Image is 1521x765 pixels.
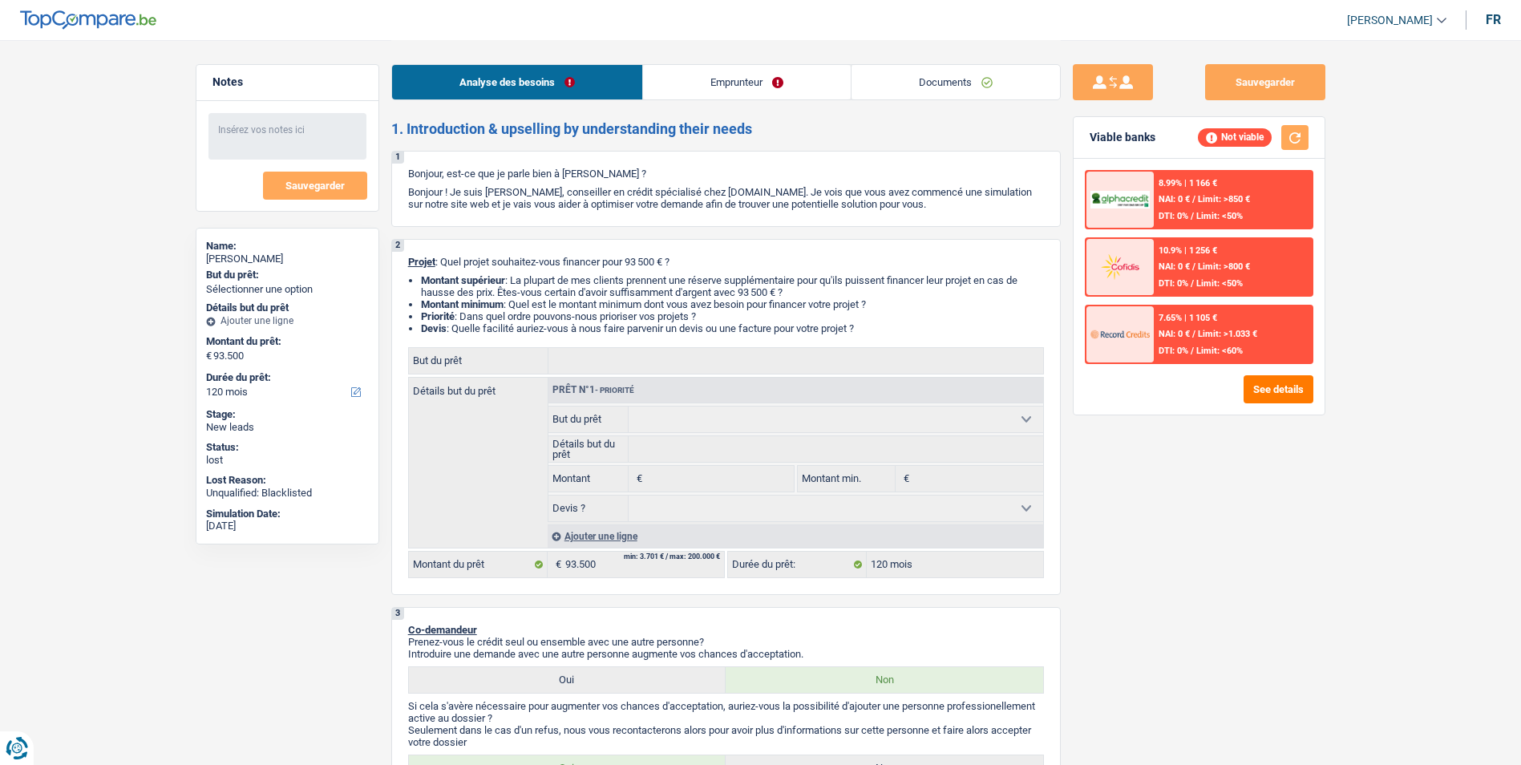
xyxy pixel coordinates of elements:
[392,152,404,164] div: 1
[206,408,369,421] div: Stage:
[1191,346,1194,356] span: /
[206,371,366,384] label: Durée du prêt:
[1090,319,1150,349] img: Record Credits
[421,298,1044,310] li: : Quel est le montant minimum dont vous avez besoin pour financer votre projet ?
[1334,7,1446,34] a: [PERSON_NAME]
[1159,278,1188,289] span: DTI: 0%
[408,256,435,268] span: Projet
[624,553,720,561] div: min: 3.701 € / max: 200.000 €
[408,256,1044,268] p: : Quel projet souhaitez-vous financer pour 93 500 € ?
[1090,131,1155,144] div: Viable banks
[1159,313,1217,323] div: 7.65% | 1 105 €
[1159,329,1190,339] span: NAI: 0 €
[1196,346,1243,356] span: Limit: <60%
[728,552,867,577] label: Durée du prêt:
[1159,245,1217,256] div: 10.9% | 1 256 €
[1192,329,1195,339] span: /
[409,348,548,374] label: But du prêt
[1191,211,1194,221] span: /
[1090,191,1150,209] img: AlphaCredit
[421,310,455,322] strong: Priorité
[408,724,1044,748] p: Seulement dans le cas d'un refus, nous vous recontacterons alors pour avoir plus d'informations s...
[1196,278,1243,289] span: Limit: <50%
[1347,14,1433,27] span: [PERSON_NAME]
[1191,278,1194,289] span: /
[285,180,345,191] span: Sauvegarder
[409,552,548,577] label: Montant du prêt
[408,700,1044,724] p: Si cela s'avère nécessaire pour augmenter vos chances d'acceptation, auriez-vous la possibilité d...
[206,520,369,532] div: [DATE]
[548,466,629,492] label: Montant
[548,407,629,432] label: But du prêt
[1198,261,1250,272] span: Limit: >800 €
[206,269,366,281] label: But du prêt:
[1090,252,1150,281] img: Cofidis
[1159,178,1217,188] div: 8.99% | 1 166 €
[391,120,1061,138] h2: 1. Introduction & upselling by understanding their needs
[629,466,646,492] span: €
[206,253,369,265] div: [PERSON_NAME]
[1159,194,1190,204] span: NAI: 0 €
[548,385,638,395] div: Prêt n°1
[408,648,1044,660] p: Introduire une demande avec une autre personne augmente vos chances d'acceptation.
[408,636,1044,648] p: Prenez-vous le crédit seul ou ensemble avec une autre personne?
[548,524,1043,548] div: Ajouter une ligne
[421,274,1044,298] li: : La plupart de mes clients prennent une réserve supplémentaire pour qu'ils puissent financer leu...
[1486,12,1501,27] div: fr
[421,274,505,286] strong: Montant supérieur
[206,335,366,348] label: Montant du prêt:
[206,315,369,326] div: Ajouter une ligne
[548,552,565,577] span: €
[1196,211,1243,221] span: Limit: <50%
[263,172,367,200] button: Sauvegarder
[421,298,504,310] strong: Montant minimum
[206,302,369,314] div: Détails but du prêt
[20,10,156,30] img: TopCompare Logo
[206,454,369,467] div: lost
[852,65,1060,99] a: Documents
[1198,329,1257,339] span: Limit: >1.033 €
[1159,261,1190,272] span: NAI: 0 €
[206,421,369,434] div: New leads
[548,436,629,462] label: Détails but du prêt
[1198,194,1250,204] span: Limit: >850 €
[643,65,851,99] a: Emprunteur
[1159,211,1188,221] span: DTI: 0%
[798,466,896,492] label: Montant min.
[421,310,1044,322] li: : Dans quel ordre pouvons-nous prioriser vos projets ?
[206,487,369,500] div: Unqualified: Blacklisted
[409,667,726,693] label: Oui
[409,378,548,396] label: Détails but du prêt
[212,75,362,89] h5: Notes
[206,474,369,487] div: Lost Reason:
[548,496,629,521] label: Devis ?
[1192,261,1195,272] span: /
[896,466,913,492] span: €
[1192,194,1195,204] span: /
[408,186,1044,210] p: Bonjour ! Je suis [PERSON_NAME], conseiller en crédit spécialisé chez [DOMAIN_NAME]. Je vois que ...
[392,65,642,99] a: Analyse des besoins
[421,322,1044,334] li: : Quelle facilité auriez-vous à nous faire parvenir un devis ou une facture pour votre projet ?
[392,608,404,620] div: 3
[421,322,447,334] span: Devis
[1159,346,1188,356] span: DTI: 0%
[1244,375,1313,403] button: See details
[206,441,369,454] div: Status:
[408,168,1044,180] p: Bonjour, est-ce que je parle bien à [PERSON_NAME] ?
[206,508,369,520] div: Simulation Date:
[206,350,212,362] span: €
[1205,64,1325,100] button: Sauvegarder
[392,240,404,252] div: 2
[1198,128,1272,146] div: Not viable
[408,624,477,636] span: Co-demandeur
[726,667,1043,693] label: Non
[595,386,634,395] span: - Priorité
[206,240,369,253] div: Name:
